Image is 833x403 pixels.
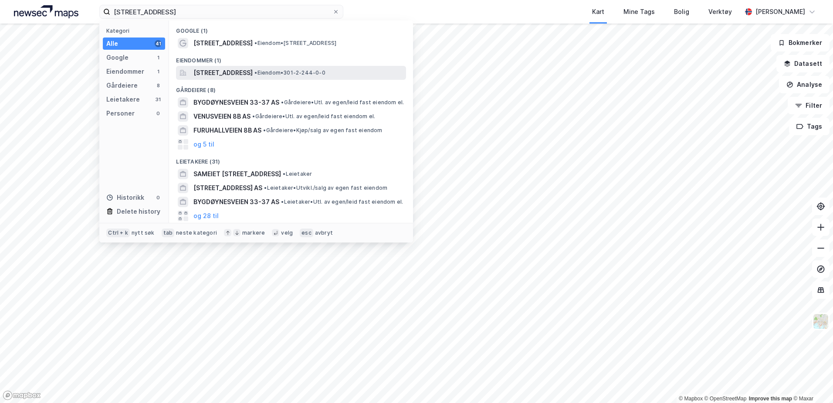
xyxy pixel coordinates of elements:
[106,108,135,119] div: Personer
[281,198,284,205] span: •
[281,99,404,106] span: Gårdeiere • Utl. av egen/leid fast eiendom el.
[193,197,279,207] span: BYGDØYNESVEIEN 33-37 AS
[162,229,175,237] div: tab
[813,313,829,330] img: Z
[106,27,165,34] div: Kategori
[193,111,251,122] span: VENUSVEIEN 8B AS
[193,183,262,193] span: [STREET_ADDRESS] AS
[106,94,140,105] div: Leietakere
[254,40,257,46] span: •
[155,68,162,75] div: 1
[193,169,281,179] span: SAMEIET [STREET_ADDRESS]
[592,7,604,17] div: Kart
[708,7,732,17] div: Verktøy
[789,361,833,403] div: Kontrollprogram for chat
[169,20,413,36] div: Google (1)
[264,184,267,191] span: •
[110,5,332,18] input: Søk på adresse, matrikkel, gårdeiere, leietakere eller personer
[132,229,155,236] div: nytt søk
[106,80,138,91] div: Gårdeiere
[155,194,162,201] div: 0
[788,97,830,114] button: Filter
[281,198,403,205] span: Leietaker • Utl. av egen/leid fast eiendom el.
[704,396,747,402] a: OpenStreetMap
[169,80,413,96] div: Gårdeiere (8)
[281,99,284,106] span: •
[254,69,257,76] span: •
[749,396,792,402] a: Improve this map
[254,69,325,76] span: Eiendom • 301-2-244-0-0
[106,192,144,203] div: Historikk
[252,113,375,120] span: Gårdeiere • Utl. av egen/leid fast eiendom el.
[155,40,162,47] div: 41
[155,54,162,61] div: 1
[252,113,255,120] span: •
[242,229,265,236] div: markere
[674,7,689,17] div: Bolig
[169,151,413,167] div: Leietakere (31)
[155,96,162,103] div: 31
[193,68,253,78] span: [STREET_ADDRESS]
[106,229,130,237] div: Ctrl + k
[300,229,313,237] div: esc
[169,50,413,66] div: Eiendommer (1)
[776,55,830,72] button: Datasett
[176,229,217,236] div: neste kategori
[315,229,333,236] div: avbryt
[106,66,144,77] div: Eiendommer
[117,206,160,217] div: Delete history
[193,211,219,221] button: og 28 til
[281,229,293,236] div: velg
[779,76,830,93] button: Analyse
[679,396,703,402] a: Mapbox
[155,82,162,89] div: 8
[193,97,279,108] span: BYGDØYNESVEIEN 33-37 AS
[771,34,830,51] button: Bokmerker
[283,171,285,177] span: •
[106,38,118,49] div: Alle
[155,110,162,117] div: 0
[193,125,261,136] span: FURUHALLVEIEN 8B AS
[263,127,382,134] span: Gårdeiere • Kjøp/salg av egen fast eiendom
[283,171,312,178] span: Leietaker
[3,390,41,400] a: Mapbox homepage
[263,127,266,133] span: •
[755,7,805,17] div: [PERSON_NAME]
[193,38,253,48] span: [STREET_ADDRESS]
[14,5,78,18] img: logo.a4113a55bc3d86da70a041830d287a7e.svg
[254,40,336,47] span: Eiendom • [STREET_ADDRESS]
[106,52,129,63] div: Google
[264,184,387,191] span: Leietaker • Utvikl./salg av egen fast eiendom
[789,118,830,135] button: Tags
[193,139,214,150] button: og 5 til
[789,361,833,403] iframe: Chat Widget
[623,7,655,17] div: Mine Tags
